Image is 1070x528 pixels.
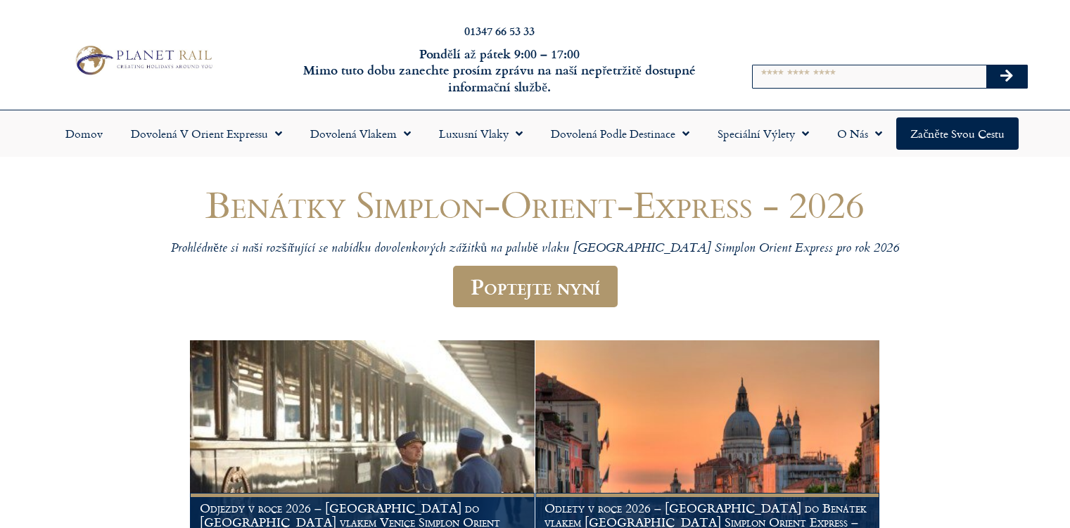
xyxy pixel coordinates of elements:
[205,176,865,232] font: Benátky Simplon-Orient-Express - 2026
[986,65,1027,88] button: Vyhledávání
[837,125,868,142] font: O nás
[471,271,600,302] font: Poptejte nyní
[310,125,397,142] font: Dovolená vlakem
[910,125,1004,142] font: Začněte svou cestu
[131,125,268,142] font: Dovolená v Orient Expressu
[453,266,618,307] a: Poptejte nyní
[718,125,795,142] font: Speciální výlety
[303,60,696,95] font: Mimo tuto dobu zanechte prosím zprávu na naší nepřetržitě dostupné informační službě.
[464,22,535,39] a: 01347 66 53 33
[439,125,509,142] font: Luxusní vlaky
[51,117,117,150] a: Domov
[551,125,675,142] font: Dovolená podle destinace
[823,117,896,150] a: O nás
[65,125,103,142] font: Domov
[296,117,425,150] a: Dovolená vlakem
[425,117,537,150] a: Luxusní vlaky
[703,117,823,150] a: Speciální výlety
[171,239,899,259] font: Prohlédněte si naši rozšiřující se nabídku dovolenkových zážitků na palubě vlaku [GEOGRAPHIC_DATA...
[70,42,216,78] img: Logo vlakových svátků Planet Rail
[7,117,1063,150] nav: Menu
[896,117,1018,150] a: Začněte svou cestu
[419,44,580,63] font: Pondělí až pátek 9:00 – 17:00
[117,117,296,150] a: Dovolená v Orient Expressu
